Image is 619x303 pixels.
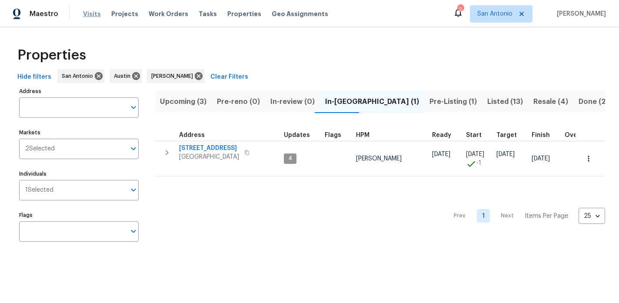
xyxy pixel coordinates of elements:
span: Start [466,132,482,138]
span: Geo Assignments [272,10,328,18]
div: 2 [457,5,463,14]
span: Target [496,132,517,138]
p: Items Per Page [525,212,568,220]
div: Days past target finish date [565,132,595,138]
span: Visits [83,10,101,18]
span: [PERSON_NAME] [553,10,606,18]
label: Markets [19,130,139,135]
div: Target renovation project end date [496,132,525,138]
span: 1 Selected [25,186,53,194]
span: HPM [356,132,369,138]
div: San Antonio [57,69,104,83]
div: Projected renovation finish date [532,132,558,138]
label: Flags [19,213,139,218]
span: Done (293) [579,96,617,108]
span: [DATE] [496,151,515,157]
span: [GEOGRAPHIC_DATA] [179,153,239,161]
span: Pre-reno (0) [217,96,260,108]
span: San Antonio [477,10,513,18]
span: 2 Selected [25,145,55,153]
span: [PERSON_NAME] [151,72,196,80]
button: Hide filters [14,69,55,85]
span: [PERSON_NAME] [356,156,402,162]
span: Resale (4) [533,96,568,108]
span: [DATE] [532,156,550,162]
button: Open [127,184,140,196]
button: Open [127,225,140,237]
div: Actual renovation start date [466,132,489,138]
span: Projects [111,10,138,18]
div: 25 [579,205,605,227]
span: [STREET_ADDRESS] [179,144,239,153]
span: Clear Filters [210,72,248,83]
span: 4 [285,155,296,162]
label: Individuals [19,171,139,176]
span: Upcoming (3) [160,96,206,108]
span: Finish [532,132,550,138]
label: Address [19,89,139,94]
div: Earliest renovation start date (first business day after COE or Checkout) [432,132,459,138]
button: Open [127,101,140,113]
span: [DATE] [466,151,484,157]
span: Updates [284,132,310,138]
nav: Pagination Navigation [446,182,605,250]
span: [DATE] [432,151,450,157]
span: Flags [325,132,341,138]
span: Maestro [30,10,58,18]
span: Work Orders [149,10,188,18]
span: Overall [565,132,587,138]
span: Address [179,132,205,138]
span: In-review (0) [270,96,315,108]
span: San Antonio [62,72,97,80]
span: Hide filters [17,72,51,83]
span: Properties [227,10,261,18]
span: Listed (13) [487,96,523,108]
span: -1 [476,159,481,167]
a: Goto page 1 [477,209,490,223]
span: Austin [114,72,134,80]
span: Pre-Listing (1) [429,96,477,108]
span: Properties [17,51,86,60]
div: Austin [110,69,142,83]
td: Project started 1 days early [463,141,493,176]
span: Ready [432,132,451,138]
div: [PERSON_NAME] [147,69,204,83]
span: In-[GEOGRAPHIC_DATA] (1) [325,96,419,108]
span: Tasks [199,11,217,17]
button: Open [127,143,140,155]
button: Clear Filters [207,69,252,85]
